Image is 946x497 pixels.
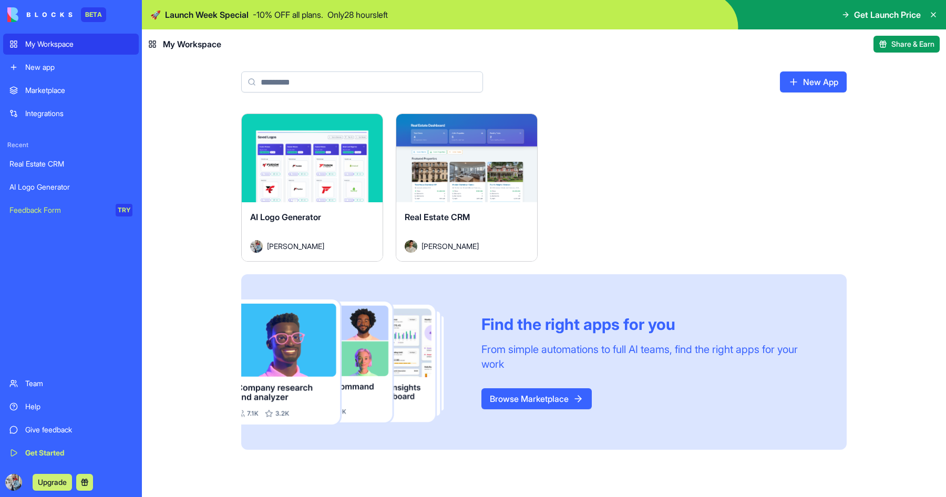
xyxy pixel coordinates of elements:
a: My Workspace [3,34,139,55]
a: Marketplace [3,80,139,101]
p: Only 28 hours left [327,8,388,21]
div: TRY [116,204,132,216]
div: Integrations [25,108,132,119]
div: Feedback Form [9,205,108,215]
p: - 10 % OFF all plans. [253,8,323,21]
div: Give feedback [25,424,132,435]
img: logo [7,7,73,22]
a: Feedback FormTRY [3,200,139,221]
span: [PERSON_NAME] [421,241,479,252]
span: 🚀 [150,8,161,21]
span: Recent [3,141,139,149]
div: Help [25,401,132,412]
a: Real Estate CRMAvatar[PERSON_NAME] [396,113,538,262]
div: Marketplace [25,85,132,96]
div: BETA [81,7,106,22]
img: ACg8ocKwhbYy4QijFl6QBrDLOBaP8lmSTmpnmuHtOjAUfqvPlfKFXR6Xpw=s96-c [5,474,22,491]
a: AI Logo Generator [3,177,139,198]
a: Browse Marketplace [481,388,592,409]
a: AI Logo GeneratorAvatar[PERSON_NAME] [241,113,383,262]
a: Give feedback [3,419,139,440]
a: Real Estate CRM [3,153,139,174]
a: Integrations [3,103,139,124]
div: Find the right apps for you [481,315,821,334]
a: BETA [7,7,106,22]
div: New app [25,62,132,73]
button: Upgrade [33,474,72,491]
img: Avatar [405,240,417,253]
div: AI Logo Generator [9,182,132,192]
div: My Workspace [25,39,132,49]
span: AI Logo Generator [250,212,321,222]
img: Frame_181_egmpey.png [241,299,465,425]
span: Share & Earn [891,39,934,49]
a: Team [3,373,139,394]
button: Share & Earn [873,36,940,53]
div: Team [25,378,132,389]
a: Get Started [3,442,139,463]
div: Real Estate CRM [9,159,132,169]
div: Get Started [25,448,132,458]
div: From simple automations to full AI teams, find the right apps for your work [481,342,821,371]
span: Launch Week Special [165,8,249,21]
a: Help [3,396,139,417]
span: My Workspace [163,38,221,50]
a: New App [780,71,847,92]
a: New app [3,57,139,78]
span: Get Launch Price [854,8,921,21]
a: Upgrade [33,477,72,487]
span: Real Estate CRM [405,212,470,222]
span: [PERSON_NAME] [267,241,324,252]
img: Avatar [250,240,263,253]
